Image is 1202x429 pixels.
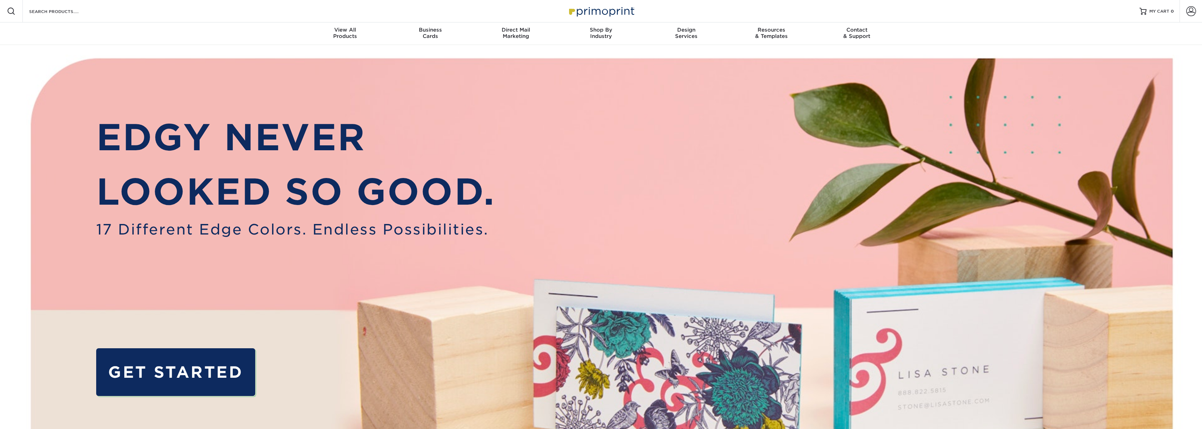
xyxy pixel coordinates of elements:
span: Shop By [559,27,644,33]
div: & Templates [729,27,814,39]
img: Primoprint [566,4,636,19]
p: EDGY NEVER [96,110,495,164]
a: Contact& Support [814,22,899,45]
div: Industry [559,27,644,39]
input: SEARCH PRODUCTS..... [28,7,97,15]
p: LOOKED SO GOOD. [96,165,495,219]
a: GET STARTED [96,348,255,396]
a: View AllProducts [303,22,388,45]
a: Direct MailMarketing [473,22,559,45]
div: & Support [814,27,899,39]
span: Design [643,27,729,33]
a: Resources& Templates [729,22,814,45]
div: Products [303,27,388,39]
span: 17 Different Edge Colors. Endless Possibilities. [96,219,495,240]
a: BusinessCards [388,22,473,45]
div: Cards [388,27,473,39]
span: Resources [729,27,814,33]
span: Direct Mail [473,27,559,33]
a: Shop ByIndustry [559,22,644,45]
div: Marketing [473,27,559,39]
span: Contact [814,27,899,33]
a: DesignServices [643,22,729,45]
span: 0 [1171,9,1174,14]
div: Services [643,27,729,39]
span: MY CART [1149,8,1169,14]
span: Business [388,27,473,33]
span: View All [303,27,388,33]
